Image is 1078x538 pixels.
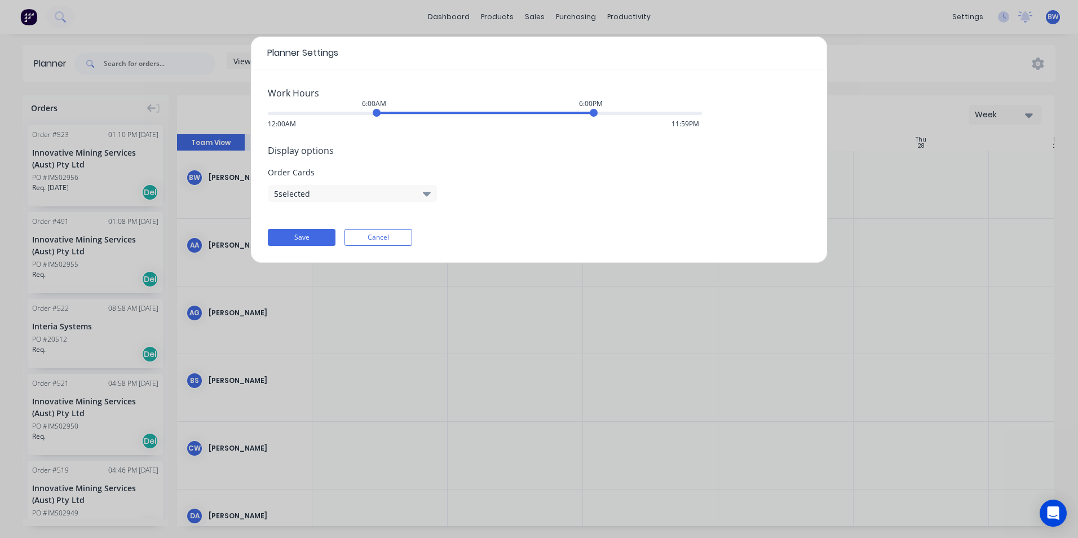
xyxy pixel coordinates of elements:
[268,185,437,202] button: 5selected
[579,99,603,109] div: 6:00PM
[267,46,338,60] span: Planner Settings
[268,229,335,246] button: Save
[268,144,810,157] span: Display options
[344,229,412,246] button: Cancel
[671,119,699,129] span: 11:59PM
[268,166,810,178] span: Order Cards
[1040,500,1067,527] div: Open Intercom Messenger
[268,86,810,100] span: Work Hours
[362,99,386,109] div: 6:00AM
[268,119,296,129] span: 12:00AM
